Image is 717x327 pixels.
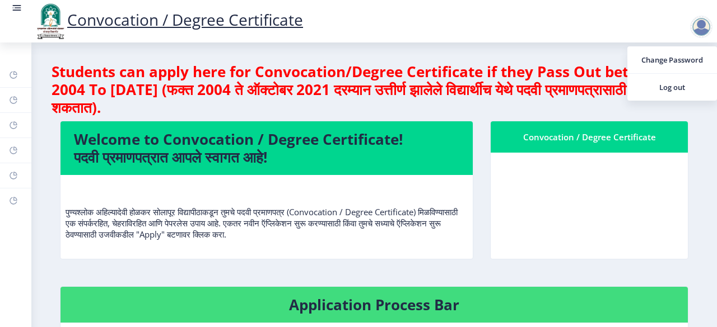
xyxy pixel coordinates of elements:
a: Log out [627,74,717,101]
h4: Welcome to Convocation / Degree Certificate! पदवी प्रमाणपत्रात आपले स्वागत आहे! [74,130,459,166]
a: Convocation / Degree Certificate [34,9,303,30]
p: पुण्यश्लोक अहिल्यादेवी होळकर सोलापूर विद्यापीठाकडून तुमचे पदवी प्रमाणपत्र (Convocation / Degree C... [66,184,468,240]
img: logo [34,2,67,40]
h4: Students can apply here for Convocation/Degree Certificate if they Pass Out between 2004 To [DATE... [52,63,697,116]
h4: Application Process Bar [74,296,674,314]
div: Convocation / Degree Certificate [504,130,674,144]
a: Change Password [627,46,717,73]
span: Log out [636,80,708,94]
span: Change Password [636,53,708,67]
